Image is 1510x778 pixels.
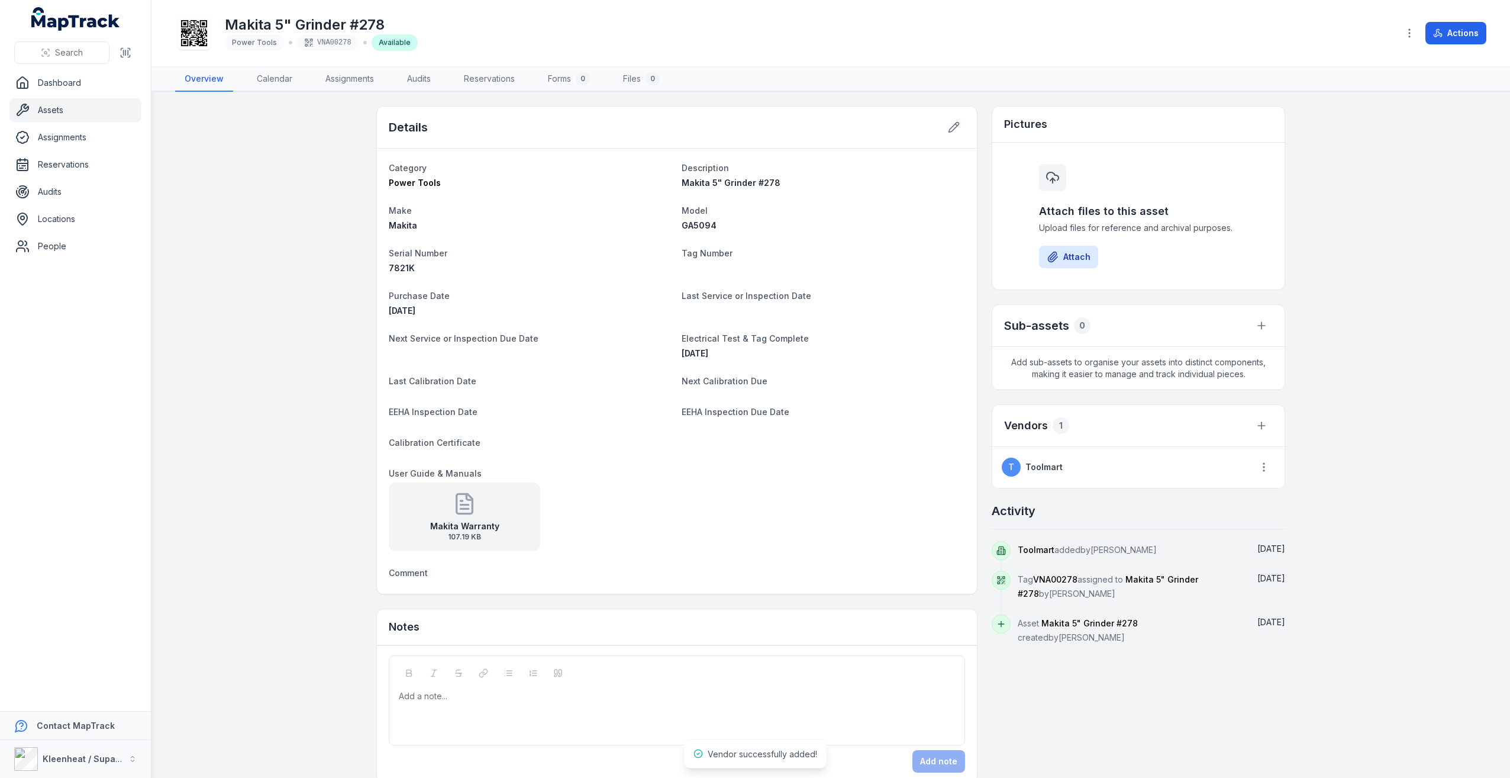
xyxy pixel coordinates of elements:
span: Category [389,163,427,173]
span: Calibration Certificate [389,438,480,448]
a: Forms0 [538,67,599,92]
span: 7821K [389,263,415,273]
span: Tag assigned to by [PERSON_NAME] [1018,574,1198,599]
a: Locations [9,207,141,231]
span: Power Tools [389,178,441,188]
span: Search [55,47,83,59]
time: 10/09/2025, 12:00:00 am [389,306,415,316]
span: GA5094 [682,220,717,230]
span: Toolmart [1018,545,1054,555]
span: VNA00278 [1033,574,1077,584]
span: Description [682,163,729,173]
a: Calendar [247,67,302,92]
a: TToolmart [1002,458,1241,477]
h1: Makita 5" Grinder #278 [225,15,418,34]
a: Files0 [614,67,669,92]
a: Audits [398,67,440,92]
h3: Vendors [1004,417,1048,434]
span: Comment [389,568,428,578]
span: Next Service or Inspection Due Date [389,333,538,343]
span: Serial Number [389,248,447,258]
span: Tag Number [682,248,733,258]
div: VNA00278 [297,34,359,51]
span: Next Calibration Due [682,376,767,386]
h2: Activity [992,503,1035,519]
strong: Toolmart [1025,461,1063,473]
time: 10/09/2025, 10:52:43 am [1257,544,1285,554]
div: Available [372,34,418,51]
div: 0 [646,72,660,86]
h2: Details [389,119,428,136]
button: Attach [1039,246,1098,268]
span: Model [682,205,708,216]
h3: Notes [389,619,420,635]
span: Power Tools [232,38,277,47]
span: [DATE] [1257,617,1285,627]
a: Overview [175,67,233,92]
span: [DATE] [1257,573,1285,583]
span: added by [PERSON_NAME] [1018,545,1157,555]
time: 10/09/2025, 10:48:54 am [1257,617,1285,627]
time: 10/09/2025, 10:52:33 am [1257,573,1285,583]
span: EEHA Inspection Due Date [682,407,789,417]
a: Audits [9,180,141,204]
strong: Kleenheat / Supagas [43,754,131,764]
span: EEHA Inspection Date [389,407,477,417]
span: Vendor successfully added! [708,749,817,759]
a: MapTrack [31,7,120,31]
div: 0 [576,72,590,86]
a: People [9,234,141,258]
span: T [1008,461,1014,473]
span: Asset created by [PERSON_NAME] [1018,618,1138,642]
button: Search [14,41,109,64]
a: Dashboard [9,71,141,95]
span: Electrical Test & Tag Complete [682,333,809,343]
span: Add sub-assets to organise your assets into distinct components, making it easier to manage and t... [992,347,1285,390]
div: 0 [1074,317,1090,334]
a: Assignments [9,126,141,149]
div: 1 [1053,417,1069,434]
span: Makita 5" Grinder #278 [682,178,780,188]
a: Assets [9,98,141,122]
a: Reservations [454,67,524,92]
span: [DATE] [682,348,708,358]
span: [DATE] [389,306,415,316]
h2: Sub-assets [1004,317,1069,334]
span: [DATE] [1257,544,1285,554]
span: Last Service or Inspection Date [682,291,811,301]
h3: Pictures [1004,116,1047,133]
span: Last Calibration Date [389,376,476,386]
span: Makita [389,220,417,230]
time: 10/09/2025, 12:00:00 am [682,348,708,358]
h3: Attach files to this asset [1039,203,1238,220]
strong: Contact MapTrack [37,721,115,731]
a: Assignments [316,67,383,92]
button: Actions [1425,22,1486,44]
a: Reservations [9,153,141,176]
strong: Makita Warranty [430,520,499,532]
span: Purchase Date [389,291,450,301]
span: Makita 5" Grinder #278 [1041,618,1138,628]
span: User Guide & Manuals [389,468,482,478]
span: 107.19 KB [430,532,499,542]
span: Make [389,205,412,216]
span: Upload files for reference and archival purposes. [1039,222,1238,234]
